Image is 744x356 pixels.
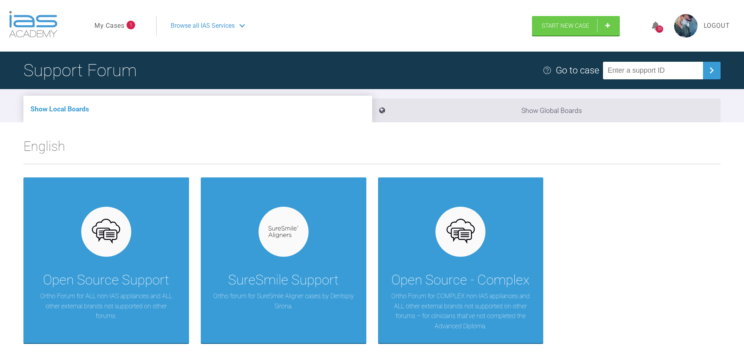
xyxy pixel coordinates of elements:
[391,269,530,291] div: Open Source - Complex
[23,136,721,164] h2: English
[704,21,730,31] a: Logout
[542,66,552,75] img: help.e70b9f3d.svg
[674,14,698,38] img: profile.png
[35,291,177,321] p: Ortho Forum for ALL non-IAS appliances and ALL other external brands not supported on other forums.
[23,57,137,84] h1: Support Forum
[378,177,544,343] a: Open Source - ComplexOrtho Forum for COMPLEX non-IAS appliances and ALL other external brands not...
[446,217,476,247] img: opensource.6e495855.svg
[556,63,599,78] div: Go to case
[542,22,589,29] span: Start New Case
[23,177,189,343] a: Open Source SupportOrtho Forum for ALL non-IAS appliances and ALL other external brands not suppo...
[201,177,366,343] a: SureSmile SupportOrtho forum for SureSmile Aligner cases by Dentsply Sirona.
[656,25,663,33] div: 33
[127,21,135,29] span: 1
[390,291,532,331] p: Ortho Forum for COMPLEX non-IAS appliances and ALL other external brands not supported on other f...
[212,291,355,311] p: Ortho forum for SureSmile Aligner cases by Dentsply Sirona.
[95,21,125,31] a: My Cases
[91,217,121,247] img: opensource.6e495855.svg
[532,16,620,36] a: Start New Case
[9,11,57,38] img: logo-light.3e3ef733.png
[43,269,169,291] div: Open Source Support
[268,226,298,238] img: suresmile.935bb804.svg
[372,98,721,122] li: Show Global Boards
[23,96,372,122] li: Show Local Boards
[705,64,718,77] img: chevronRight.28bd32b0.svg
[228,269,339,291] div: SureSmile Support
[603,62,703,79] input: Enter a support ID
[171,21,235,31] span: Browse all IAS Services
